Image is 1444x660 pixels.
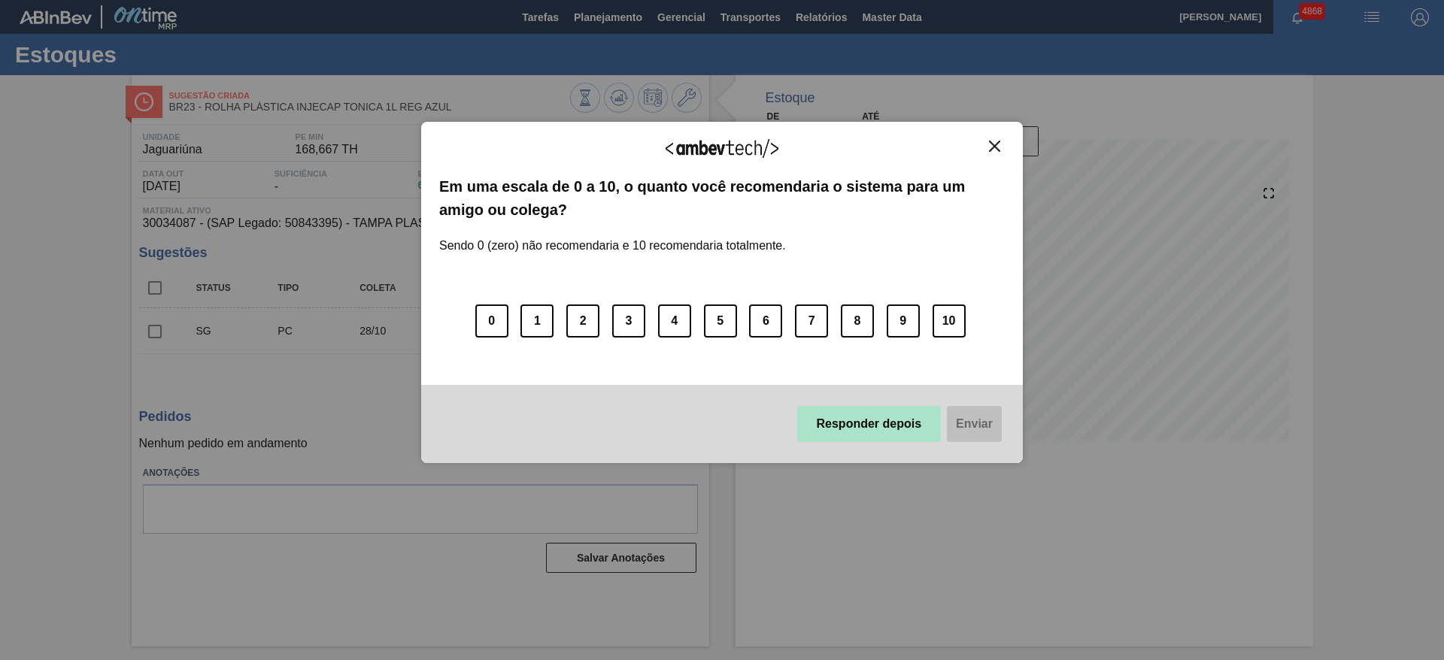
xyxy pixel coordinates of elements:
[933,304,966,338] button: 10
[612,304,645,338] button: 3
[989,141,1000,152] img: Close
[566,304,599,338] button: 2
[984,140,1005,153] button: Close
[658,304,691,338] button: 4
[797,406,942,442] button: Responder depois
[475,304,508,338] button: 0
[439,221,786,253] label: Sendo 0 (zero) não recomendaria e 10 recomendaria totalmente.
[887,304,920,338] button: 9
[520,304,554,338] button: 1
[439,175,1005,221] label: Em uma escala de 0 a 10, o quanto você recomendaria o sistema para um amigo ou colega?
[841,304,874,338] button: 8
[749,304,782,338] button: 6
[666,139,778,158] img: Logo Ambevtech
[795,304,828,338] button: 7
[704,304,737,338] button: 5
